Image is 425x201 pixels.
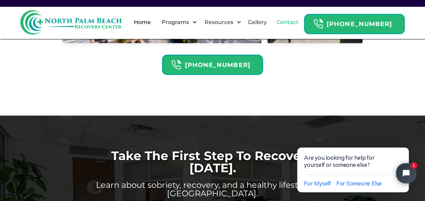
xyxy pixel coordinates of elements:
[203,18,235,26] div: Resources
[283,126,425,201] iframe: Tidio Chat
[171,60,181,70] img: Header Calendar Icons
[162,51,263,75] a: Header Calendar Icons[PHONE_NUMBER]
[160,18,190,26] div: Programs
[156,12,198,33] div: Programs
[304,10,405,34] a: Header Calendar Icons[PHONE_NUMBER]
[198,12,243,33] div: Resources
[244,12,271,33] a: Gallery
[94,150,331,174] div: Take The First Step To Recovery [DATE].
[273,12,303,33] a: Contact
[130,12,155,33] a: Home
[313,19,323,29] img: Header Calendar Icons
[327,20,392,28] strong: [PHONE_NUMBER]
[94,181,331,198] p: Learn about sobriety, recovery, and a healthy lifestyle with [GEOGRAPHIC_DATA].
[185,61,250,69] strong: [PHONE_NUMBER]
